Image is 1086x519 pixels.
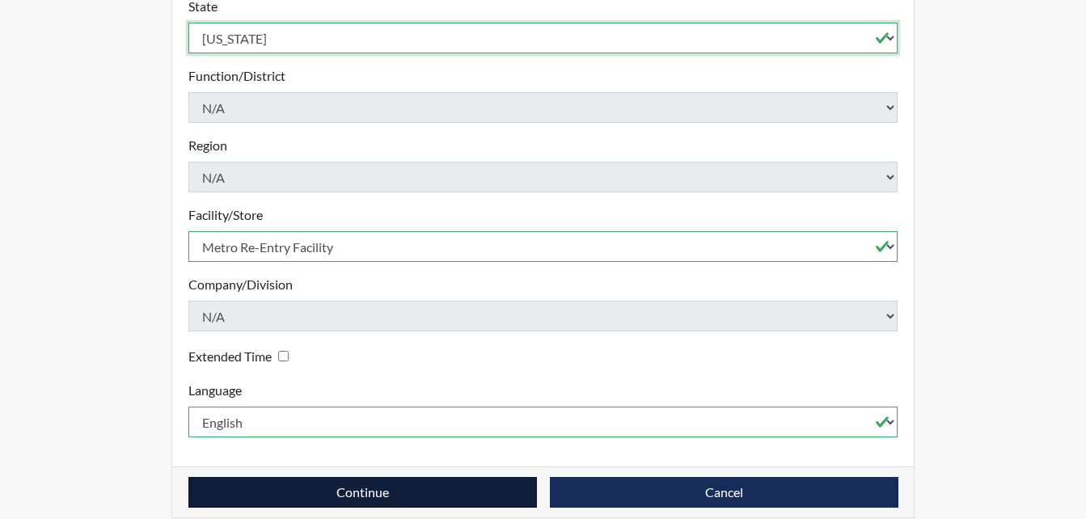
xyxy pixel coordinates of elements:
label: Facility/Store [188,205,263,225]
label: Function/District [188,66,285,86]
div: Checking this box will provide the interviewee with an accomodation of extra time to answer each ... [188,344,295,368]
label: Extended Time [188,347,272,366]
button: Cancel [550,477,898,508]
button: Continue [188,477,537,508]
label: Language [188,381,242,400]
label: Company/Division [188,275,293,294]
label: Region [188,136,227,155]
